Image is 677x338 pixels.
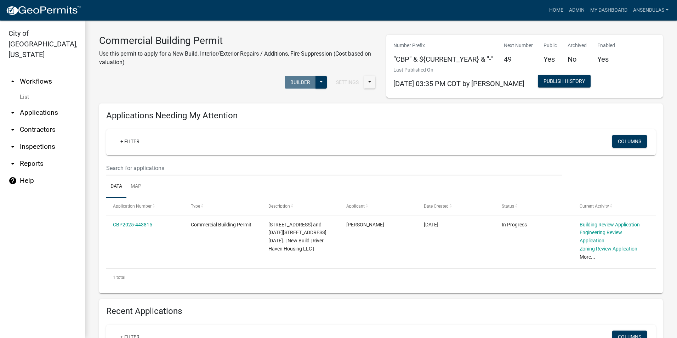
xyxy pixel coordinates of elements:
datatable-header-cell: Applicant [340,198,417,215]
i: arrow_drop_down [8,142,17,151]
button: Builder [285,76,316,89]
h3: Commercial Building Permit [99,35,376,47]
datatable-header-cell: Type [184,198,262,215]
h5: “CBP" & ${CURRENT_YEAR} & "-" [393,55,493,63]
span: Date Created [424,204,449,209]
span: Commercial Building Permit [191,222,251,227]
span: 1800 North Highland Avenue and 1425-1625 Maplewood Drive. | New Build | River Haven Housing LLC | [268,222,326,252]
p: Public [544,42,557,49]
a: Admin [566,4,587,17]
input: Search for applications [106,161,562,175]
p: Use this permit to apply for a New Build, Interior/Exterior Repairs / Additions, Fire Suppression... [99,50,376,67]
datatable-header-cell: Status [495,198,573,215]
span: Dean Madagan [346,222,384,227]
h5: Yes [544,55,557,63]
span: 07/01/2025 [424,222,438,227]
i: arrow_drop_down [8,125,17,134]
datatable-header-cell: Application Number [106,198,184,215]
h5: No [568,55,587,63]
p: Number Prefix [393,42,493,49]
a: Building Review Application [580,222,640,227]
h4: Recent Applications [106,306,656,316]
a: ansendulas [630,4,671,17]
a: More... [580,254,595,260]
i: arrow_drop_down [8,108,17,117]
a: Data [106,175,126,198]
span: Application Number [113,204,152,209]
a: Engineering Review Application [580,230,622,243]
a: My Dashboard [587,4,630,17]
span: Current Activity [580,204,609,209]
datatable-header-cell: Date Created [417,198,495,215]
h4: Applications Needing My Attention [106,111,656,121]
p: Next Number [504,42,533,49]
a: Home [546,4,566,17]
i: help [8,176,17,185]
a: Zoning Review Application [580,246,637,252]
i: arrow_drop_up [8,77,17,86]
span: Description [268,204,290,209]
a: Map [126,175,146,198]
h5: Yes [597,55,615,63]
wm-modal-confirm: Workflow Publish History [538,79,591,85]
span: In Progress [502,222,527,227]
datatable-header-cell: Description [262,198,340,215]
button: Settings [330,76,364,89]
span: Status [502,204,514,209]
datatable-header-cell: Current Activity [573,198,650,215]
h5: 49 [504,55,533,63]
i: arrow_drop_down [8,159,17,168]
p: Enabled [597,42,615,49]
div: 1 total [106,269,656,286]
button: Publish History [538,75,591,88]
p: Archived [568,42,587,49]
a: CBP2025-443815 [113,222,152,227]
a: + Filter [115,135,145,148]
button: Columns [612,135,647,148]
span: Type [191,204,200,209]
span: Applicant [346,204,365,209]
p: Last Published On [393,66,524,74]
span: [DATE] 03:35 PM CDT by [PERSON_NAME] [393,79,524,88]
